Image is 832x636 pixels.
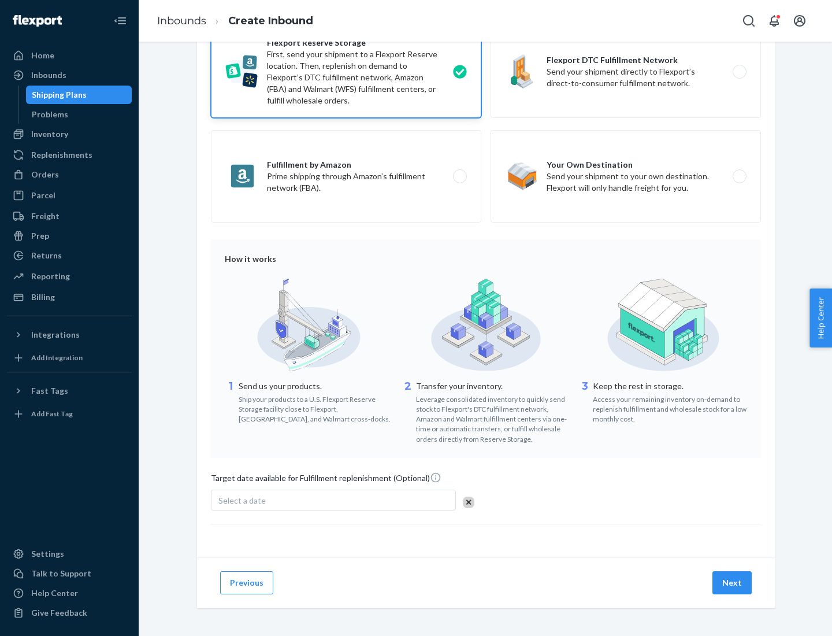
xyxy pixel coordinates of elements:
[31,50,54,61] div: Home
[7,382,132,400] button: Fast Tags
[7,288,132,306] a: Billing
[7,405,132,423] a: Add Fast Tag
[809,289,832,347] button: Help Center
[31,250,62,261] div: Returns
[31,271,70,282] div: Reporting
[31,548,64,560] div: Settings
[712,571,752,594] button: Next
[763,9,786,32] button: Open notifications
[7,604,132,622] button: Give Feedback
[228,14,313,27] a: Create Inbound
[211,472,441,489] span: Target date available for Fulfillment replenishment (Optional)
[31,190,55,201] div: Parcel
[31,607,87,619] div: Give Feedback
[31,353,83,363] div: Add Integration
[7,66,132,84] a: Inbounds
[32,89,87,101] div: Shipping Plans
[31,587,78,599] div: Help Center
[7,564,132,583] a: Talk to Support
[402,379,414,444] div: 2
[239,380,393,392] p: Send us your products.
[7,267,132,286] a: Reporting
[13,15,62,27] img: Flexport logo
[220,571,273,594] button: Previous
[7,349,132,367] a: Add Integration
[225,379,236,424] div: 1
[7,146,132,164] a: Replenishments
[7,207,132,225] a: Freight
[31,329,80,341] div: Integrations
[31,149,92,161] div: Replenishments
[7,246,132,265] a: Returns
[157,14,206,27] a: Inbounds
[31,291,55,303] div: Billing
[26,86,132,104] a: Shipping Plans
[31,69,66,81] div: Inbounds
[148,4,322,38] ol: breadcrumbs
[32,109,68,120] div: Problems
[7,326,132,344] button: Integrations
[31,385,68,397] div: Fast Tags
[788,9,811,32] button: Open account menu
[7,186,132,205] a: Parcel
[7,165,132,184] a: Orders
[7,545,132,563] a: Settings
[31,409,73,419] div: Add Fast Tag
[218,496,266,505] span: Select a date
[7,227,132,245] a: Prep
[31,169,59,180] div: Orders
[26,105,132,124] a: Problems
[225,253,747,265] div: How it works
[579,379,590,424] div: 3
[31,128,68,140] div: Inventory
[416,392,570,444] div: Leverage consolidated inventory to quickly send stock to Flexport's DTC fulfillment network, Amaz...
[593,392,747,424] div: Access your remaining inventory on-demand to replenish fulfillment and wholesale stock for a low ...
[109,9,132,32] button: Close Navigation
[737,9,760,32] button: Open Search Box
[7,125,132,143] a: Inventory
[7,584,132,602] a: Help Center
[593,380,747,392] p: Keep the rest in storage.
[31,230,49,242] div: Prep
[31,568,91,579] div: Talk to Support
[239,392,393,424] div: Ship your products to a U.S. Flexport Reserve Storage facility close to Flexport, [GEOGRAPHIC_DAT...
[31,210,60,222] div: Freight
[7,46,132,65] a: Home
[416,380,570,392] p: Transfer your inventory.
